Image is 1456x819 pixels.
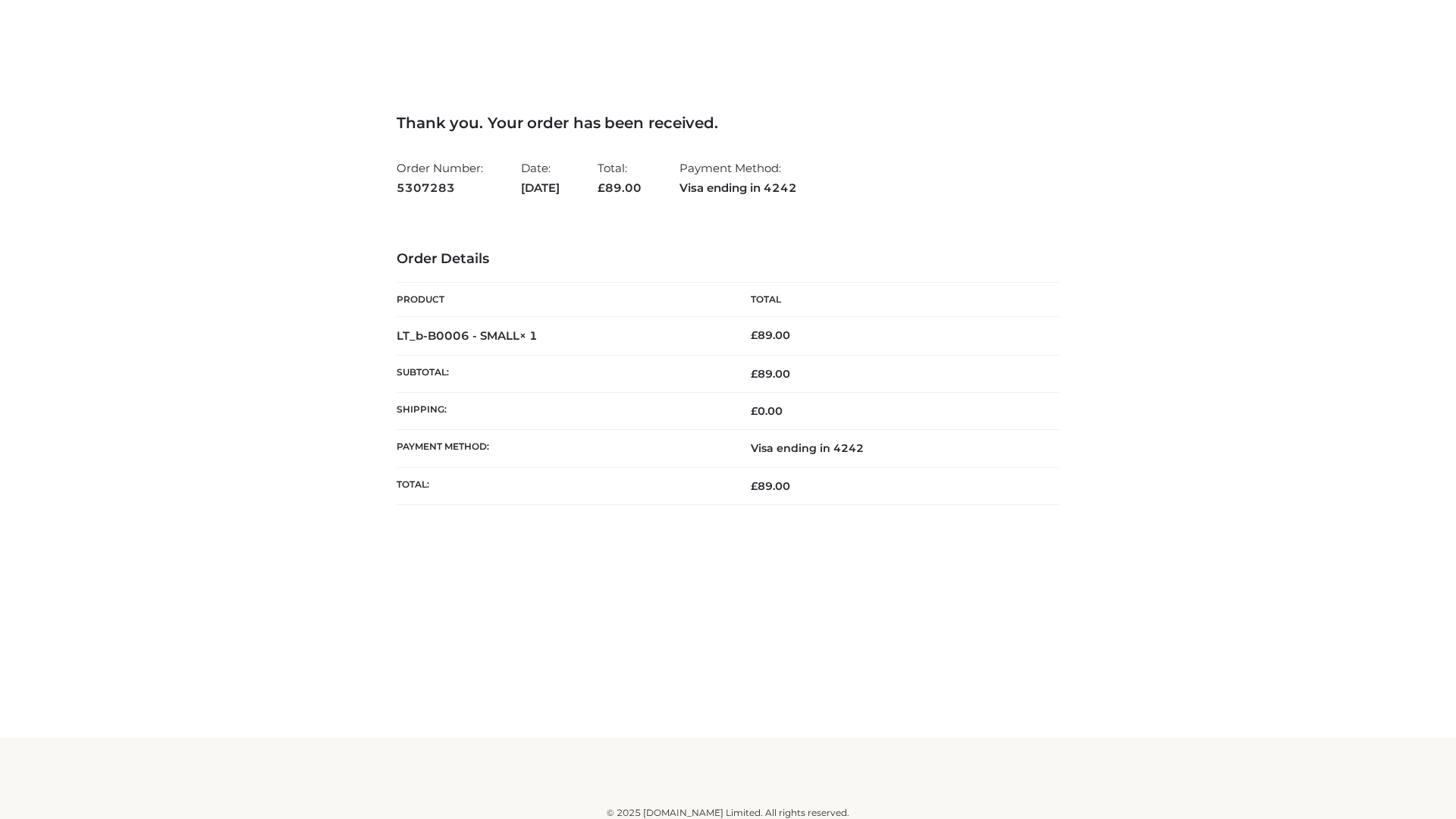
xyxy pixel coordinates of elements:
span: £ [751,328,758,342]
th: Shipping: [397,393,728,430]
span: £ [751,404,758,418]
h3: Order Details [397,251,1059,268]
th: Payment method: [397,430,728,467]
th: Total: [397,467,728,504]
li: Total: [598,155,642,201]
strong: 5307283 [397,178,483,198]
strong: LT_b-B0006 - SMALL [397,328,538,343]
th: Product [397,283,728,317]
strong: Visa ending in 4242 [679,178,797,198]
span: £ [751,367,758,381]
span: 89.00 [598,180,642,195]
th: Total [728,283,1059,317]
bdi: 89.00 [751,328,790,342]
h3: Thank you. Your order has been received. [397,114,1059,132]
strong: × 1 [519,328,538,343]
strong: [DATE] [521,178,560,198]
li: Date: [521,155,560,201]
span: £ [598,180,605,195]
li: Payment Method: [679,155,797,201]
th: Subtotal: [397,355,728,392]
span: 89.00 [751,367,790,381]
bdi: 0.00 [751,404,783,418]
span: 89.00 [751,479,790,493]
span: £ [751,479,758,493]
td: Visa ending in 4242 [728,430,1059,467]
li: Order Number: [397,155,483,201]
